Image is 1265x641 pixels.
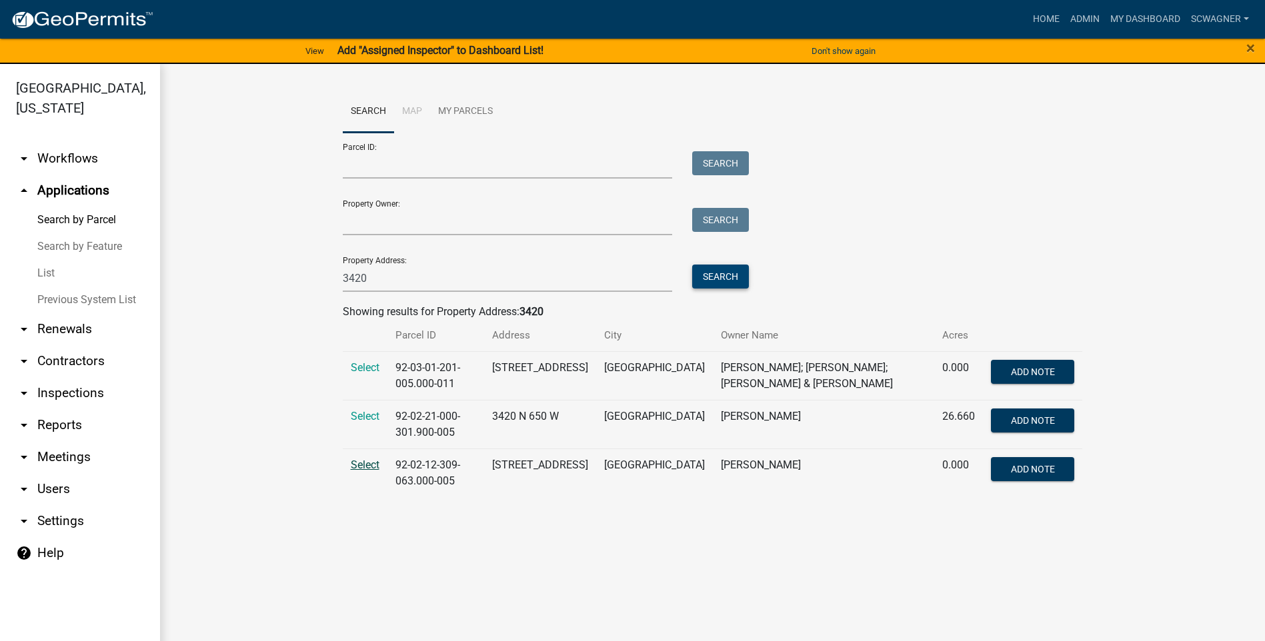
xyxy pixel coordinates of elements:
button: Search [692,208,749,232]
td: 26.660 [934,400,983,448]
a: Select [351,410,379,422]
th: Owner Name [713,320,935,351]
td: 0.000 [934,448,983,497]
i: arrow_drop_down [16,513,32,529]
button: Close [1246,40,1255,56]
td: 0.000 [934,351,983,400]
span: × [1246,39,1255,57]
button: Search [692,151,749,175]
a: Select [351,458,379,471]
td: [GEOGRAPHIC_DATA] [596,400,713,448]
td: 92-02-21-000-301.900-005 [387,400,484,448]
button: Add Note [991,457,1074,481]
button: Don't show again [806,40,881,62]
strong: 3420 [519,305,543,318]
a: Home [1028,7,1065,32]
td: 3420 N 650 W [484,400,596,448]
button: Add Note [991,408,1074,432]
td: 92-02-12-309-063.000-005 [387,448,484,497]
a: My Parcels [430,91,501,133]
i: arrow_drop_down [16,353,32,369]
a: scwagner [1186,7,1254,32]
span: Add Note [1011,366,1055,376]
th: Acres [934,320,983,351]
td: [PERSON_NAME] [713,448,935,497]
a: Select [351,361,379,374]
td: [PERSON_NAME] [713,400,935,448]
th: City [596,320,713,351]
i: help [16,545,32,561]
a: My Dashboard [1105,7,1186,32]
button: Add Note [991,360,1074,384]
strong: Add "Assigned Inspector" to Dashboard List! [337,44,543,57]
div: Showing results for Property Address: [343,304,1083,320]
i: arrow_drop_down [16,321,32,337]
span: Add Note [1011,414,1055,425]
i: arrow_drop_down [16,417,32,433]
th: Address [484,320,596,351]
button: Search [692,265,749,289]
td: [GEOGRAPHIC_DATA] [596,448,713,497]
i: arrow_drop_up [16,183,32,199]
a: View [300,40,329,62]
i: arrow_drop_down [16,449,32,465]
i: arrow_drop_down [16,481,32,497]
td: [STREET_ADDRESS] [484,448,596,497]
span: Add Note [1011,463,1055,474]
td: [GEOGRAPHIC_DATA] [596,351,713,400]
th: Parcel ID [387,320,484,351]
i: arrow_drop_down [16,151,32,167]
a: Search [343,91,394,133]
a: Admin [1065,7,1105,32]
i: arrow_drop_down [16,385,32,401]
td: [STREET_ADDRESS] [484,351,596,400]
td: [PERSON_NAME]; [PERSON_NAME]; [PERSON_NAME] & [PERSON_NAME] [713,351,935,400]
td: 92-03-01-201-005.000-011 [387,351,484,400]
